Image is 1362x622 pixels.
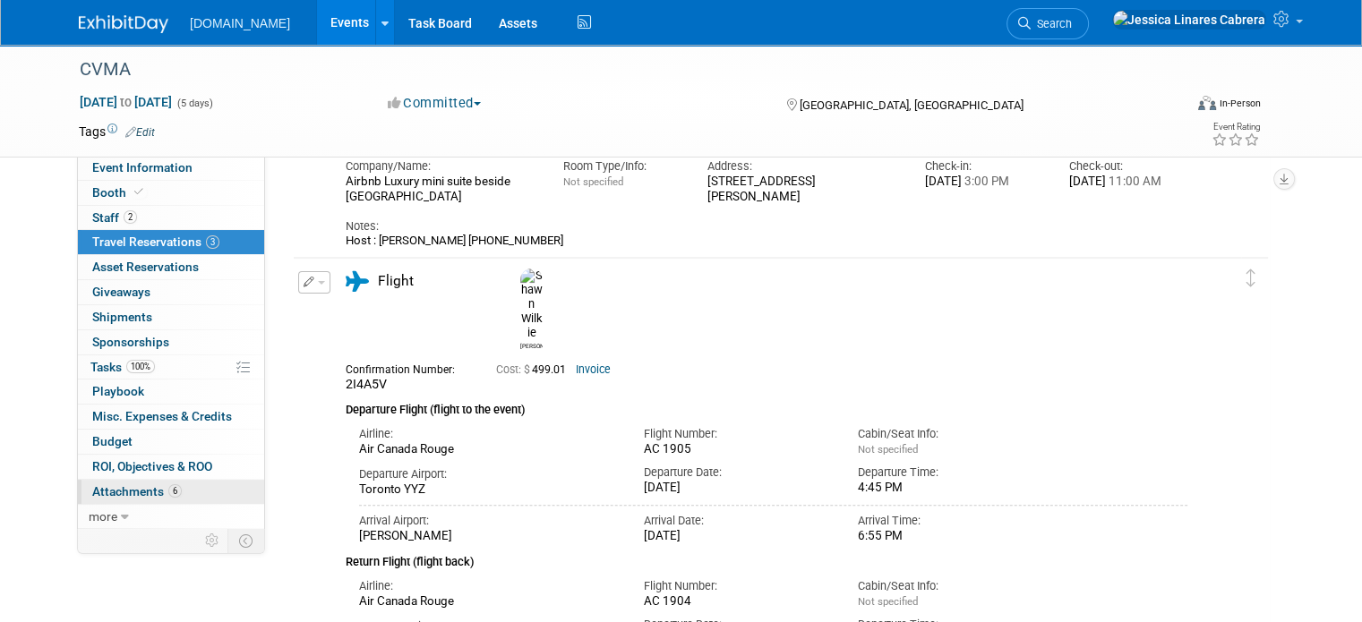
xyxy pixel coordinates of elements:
span: [DATE] [DATE] [79,94,173,110]
div: Departure Airport: [359,466,617,482]
div: Cabin/Seat Info: [858,578,1045,594]
span: Tasks [90,360,155,374]
span: Sponsorships [92,335,169,349]
div: CVMA [73,54,1161,86]
span: Not specified [858,595,918,608]
a: Sponsorships [78,330,264,354]
div: Host : [PERSON_NAME] [PHONE_NUMBER] [346,234,1187,248]
a: Invoice [576,363,611,376]
span: ROI, Objectives & ROO [92,459,212,473]
div: Arrival Time: [858,513,1045,529]
span: 3:00 PM [962,175,1009,188]
a: Giveaways [78,280,264,304]
span: [DOMAIN_NAME] [190,16,290,30]
img: Format-Inperson.png [1198,96,1216,110]
img: Jessica Linares Cabrera [1112,10,1266,30]
div: Company/Name: [346,158,535,175]
span: Search [1031,17,1072,30]
div: Notes: [346,218,1187,234]
div: Event Format [1086,93,1261,120]
a: Tasks100% [78,355,264,379]
td: Toggle Event Tabs [228,529,265,552]
div: Check-out: [1069,158,1187,175]
span: [GEOGRAPHIC_DATA], [GEOGRAPHIC_DATA] [800,98,1024,112]
i: Flight [346,271,369,292]
a: Budget [78,430,264,454]
div: Room Type/Info: [562,158,681,175]
div: 4:45 PM [858,481,1045,496]
span: Misc. Expenses & Credits [92,409,232,423]
span: Cost: $ [496,363,532,376]
a: Search [1007,8,1089,39]
a: Asset Reservations [78,255,264,279]
a: Travel Reservations3 [78,230,264,254]
a: Edit [125,126,155,139]
div: Air Canada Rouge [359,594,617,609]
a: Shipments [78,305,264,329]
span: Travel Reservations [92,234,219,249]
span: Not specified [858,443,918,456]
span: Shipments [92,310,152,324]
a: Booth [78,181,264,205]
td: Personalize Event Tab Strip [197,529,228,552]
div: Confirmation Number: [346,358,469,377]
div: Shawn Wilkie [520,340,543,350]
div: Check-in: [925,158,1043,175]
div: AC 1905 [644,442,831,457]
a: Staff2 [78,206,264,230]
span: Giveaways [92,285,150,299]
span: Booth [92,185,147,200]
div: Departure Date: [644,464,831,481]
a: Event Information [78,156,264,180]
span: 100% [126,360,155,373]
div: Airline: [359,578,617,594]
a: more [78,505,264,529]
span: 2 [124,210,137,224]
span: Flight [378,273,414,289]
span: to [117,95,134,109]
div: [DATE] [644,529,831,544]
div: Address: [707,158,897,175]
span: Staff [92,210,137,225]
div: Flight Number: [644,578,831,594]
i: Booth reservation complete [134,187,143,197]
div: Arrival Airport: [359,513,617,529]
span: 2I4A5V [346,377,387,391]
div: In-Person [1219,97,1261,110]
div: [DATE] [925,175,1043,190]
span: 6 [168,484,182,498]
div: Event Rating [1212,123,1260,132]
span: Asset Reservations [92,260,199,274]
div: Flight Number: [644,426,831,442]
div: [DATE] [1069,175,1187,190]
div: Airline: [359,426,617,442]
a: ROI, Objectives & ROO [78,455,264,479]
span: Attachments [92,484,182,498]
td: Tags [79,123,155,141]
div: [STREET_ADDRESS][PERSON_NAME] [707,175,897,205]
button: Committed [381,94,488,113]
span: more [89,509,117,524]
span: 3 [206,235,219,249]
span: Playbook [92,384,144,398]
div: 6:55 PM [858,529,1045,544]
div: Airbnb Luxury mini suite beside [GEOGRAPHIC_DATA] [346,175,535,205]
div: Shawn Wilkie [516,268,547,351]
span: (5 days) [176,98,213,109]
img: Shawn Wilkie [520,268,543,340]
span: 499.01 [496,363,573,376]
span: Budget [92,434,133,448]
i: Click and drag to move item [1246,269,1255,287]
span: 11:00 AM [1106,175,1161,188]
a: Playbook [78,379,264,404]
span: Not specified [562,175,622,188]
a: Attachments6 [78,480,264,504]
span: Event Information [92,160,193,175]
div: [PERSON_NAME] [359,529,617,544]
div: Toronto YYZ [359,482,617,498]
div: [DATE] [644,481,831,496]
div: Cabin/Seat Info: [858,426,1045,442]
a: Misc. Expenses & Credits [78,405,264,429]
img: ExhibitDay [79,15,168,33]
div: Air Canada Rouge [359,442,617,457]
